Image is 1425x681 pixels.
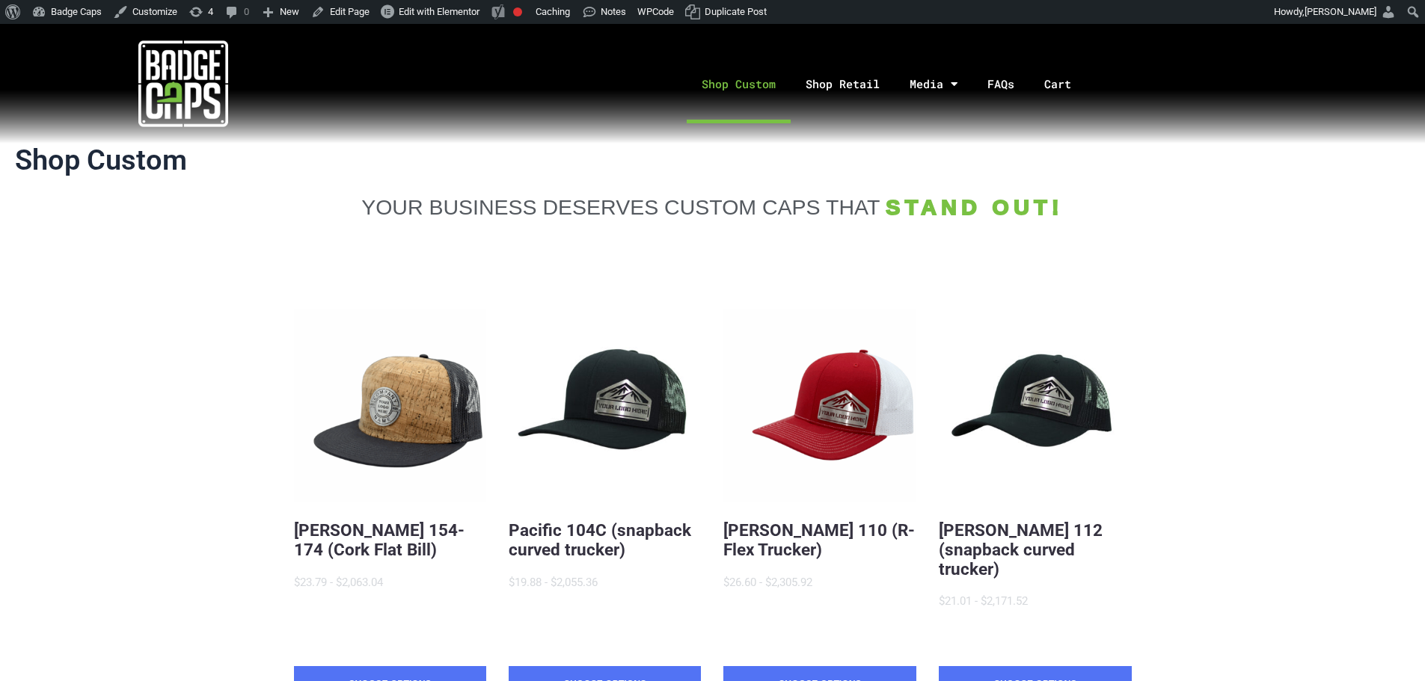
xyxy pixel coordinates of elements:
span: YOUR BUSINESS DESERVES CUSTOM CAPS THAT [361,195,880,219]
a: [PERSON_NAME] 110 (R-Flex Trucker) [723,520,915,559]
span: STAND OUT! [886,195,1064,219]
a: Media [895,45,972,123]
button: BadgeCaps - Richardson 112 [939,309,1131,502]
span: $21.01 - $2,171.52 [939,594,1028,608]
a: YOUR BUSINESS DESERVES CUSTOM CAPS THAT STAND OUT! [294,194,1132,220]
a: Cart [1029,45,1105,123]
a: [PERSON_NAME] 112 (snapback curved trucker) [939,520,1103,579]
img: badgecaps white logo with green acccent [138,39,228,129]
a: [PERSON_NAME] 154-174 (Cork Flat Bill) [294,520,465,559]
span: $19.88 - $2,055.36 [509,576,598,589]
a: Shop Retail [791,45,895,123]
span: [PERSON_NAME] [1305,6,1376,17]
span: Edit with Elementor [399,6,479,17]
h1: Shop Custom [15,144,1410,178]
div: Focus keyphrase not set [513,7,522,16]
button: BadgeCaps - Pacific 104C [509,309,701,502]
nav: Menu [366,45,1425,123]
a: Pacific 104C (snapback curved trucker) [509,520,691,559]
span: $23.79 - $2,063.04 [294,576,383,589]
span: $26.60 - $2,305.92 [723,576,812,589]
a: Shop Custom [687,45,791,123]
a: FAQs [972,45,1029,123]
